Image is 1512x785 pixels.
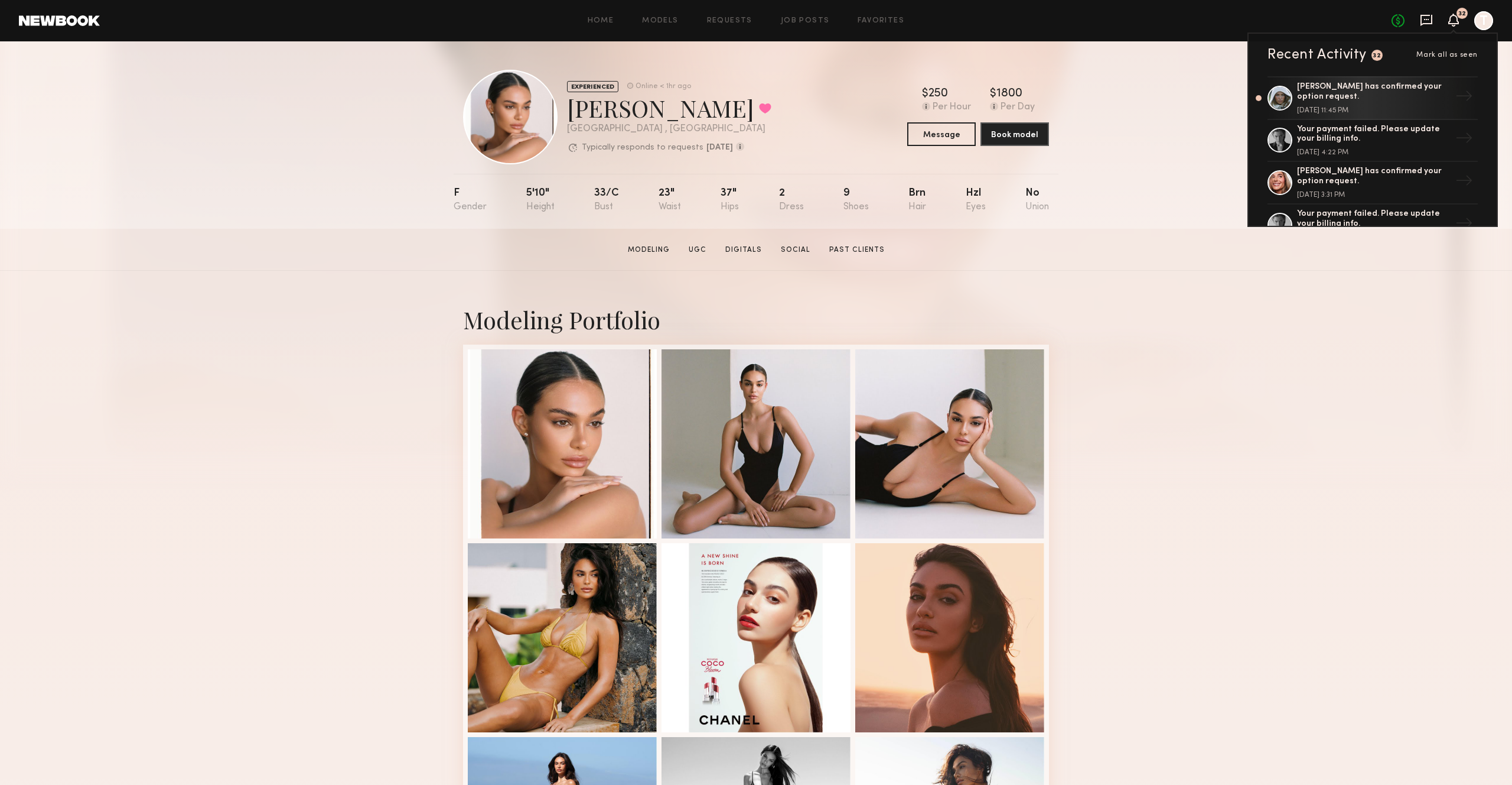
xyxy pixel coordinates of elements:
[567,92,771,124] div: [PERSON_NAME]
[623,245,674,255] a: Modeling
[825,245,889,255] a: Past Clients
[567,81,618,92] div: EXPERIENCED
[1267,76,1478,120] a: [PERSON_NAME] has confirmed your option request.[DATE] 11:45 PM→
[1297,125,1451,145] div: Your payment failed. Please update your billing info.
[1025,188,1049,212] div: No
[1267,205,1478,247] a: Your payment failed. Please update your billing info.→
[933,102,971,113] div: Per Hour
[526,188,555,212] div: 5'10"
[781,17,830,25] a: Job Posts
[779,188,804,212] div: 2
[1297,167,1451,187] div: [PERSON_NAME] has confirmed your option request.
[684,245,711,255] a: UGC
[1451,167,1478,198] div: →
[721,245,767,255] a: Digitals
[996,88,1022,100] div: 1800
[721,188,739,212] div: 37"
[1297,192,1451,199] div: [DATE] 3:31 PM
[980,122,1049,146] button: Book model
[1416,51,1478,59] span: Mark all as seen
[1297,149,1451,156] div: [DATE] 4:22 PM
[922,88,928,100] div: $
[1297,107,1451,114] div: [DATE] 11:45 PM
[594,188,619,212] div: 33/c
[1297,82,1451,102] div: [PERSON_NAME] has confirmed your option request.
[1451,83,1478,113] div: →
[908,188,926,212] div: Brn
[707,17,752,25] a: Requests
[1267,48,1367,62] div: Recent Activity
[454,188,487,212] div: F
[1451,125,1478,155] div: →
[1373,53,1381,59] div: 32
[659,188,681,212] div: 23"
[1297,209,1451,229] div: Your payment failed. Please update your billing info.
[858,17,904,25] a: Favorites
[706,144,733,152] b: [DATE]
[1458,11,1466,17] div: 32
[907,122,976,146] button: Message
[990,88,996,100] div: $
[636,83,691,90] div: Online < 1hr ago
[642,17,678,25] a: Models
[1267,162,1478,205] a: [PERSON_NAME] has confirmed your option request.[DATE] 3:31 PM→
[582,144,703,152] p: Typically responds to requests
[567,124,771,134] div: [GEOGRAPHIC_DATA] , [GEOGRAPHIC_DATA]
[463,304,1049,335] div: Modeling Portfolio
[1001,102,1035,113] div: Per Day
[1451,210,1478,241] div: →
[588,17,614,25] a: Home
[1474,11,1493,30] a: T
[843,188,869,212] div: 9
[776,245,815,255] a: Social
[1267,120,1478,163] a: Your payment failed. Please update your billing info.[DATE] 4:22 PM→
[966,188,986,212] div: Hzl
[928,88,948,100] div: 250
